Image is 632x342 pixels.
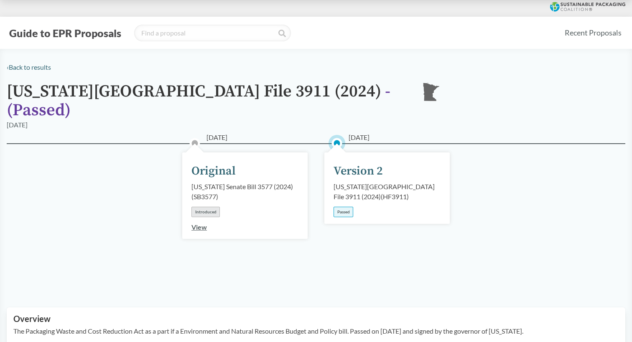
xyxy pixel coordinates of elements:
[191,182,298,202] div: [US_STATE] Senate Bill 3577 (2024) ( SB3577 )
[561,23,625,42] a: Recent Proposals
[191,207,220,217] div: Introduced
[334,182,441,202] div: [US_STATE][GEOGRAPHIC_DATA] File 3911 (2024) ( HF3911 )
[191,162,236,180] div: Original
[334,207,353,217] div: Passed
[134,25,291,41] input: Find a proposal
[7,26,124,40] button: Guide to EPR Proposals
[13,314,619,324] h2: Overview
[13,326,619,336] p: The Packaging Waste and Cost Reduction Act as a part if a Environment and Natural Resources Budge...
[191,223,207,231] a: View
[206,132,227,142] span: [DATE]
[7,63,51,71] a: ‹Back to results
[7,81,390,121] span: - ( Passed )
[7,82,408,120] h1: [US_STATE][GEOGRAPHIC_DATA] File 3911 (2024)
[7,120,28,130] div: [DATE]
[334,162,383,180] div: Version 2
[349,132,370,142] span: [DATE]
